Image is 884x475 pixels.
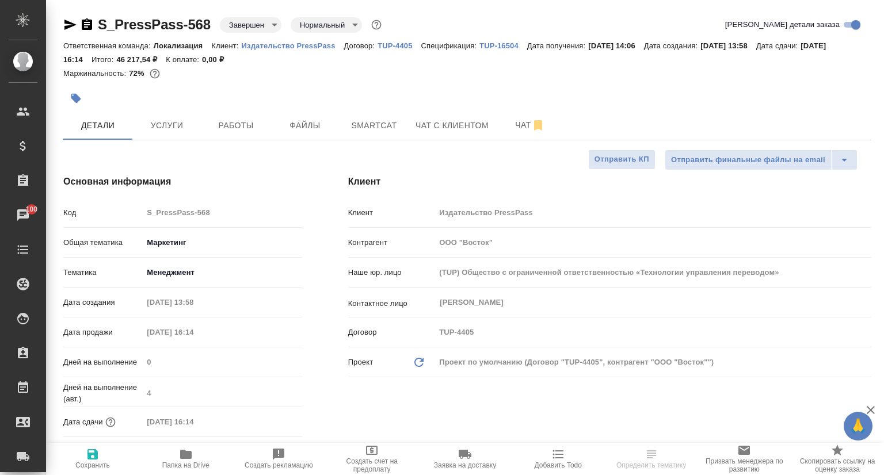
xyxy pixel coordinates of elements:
p: 46 217,54 ₽ [116,55,166,64]
p: Клиент: [211,41,241,50]
span: Услуги [139,118,195,133]
p: 72% [129,69,147,78]
p: Дата создания [63,297,143,308]
p: Клиент [348,207,436,219]
p: Локализация [154,41,212,50]
span: Работы [208,118,264,133]
p: Общая тематика [63,237,143,248]
span: [PERSON_NAME] детали заказа [725,19,840,30]
p: Тематика [63,267,143,278]
button: Создать рекламацию [233,443,326,475]
button: Призвать менеджера по развитию [698,443,791,475]
a: TUP-4405 [378,40,421,50]
div: Маркетинг [143,233,302,252]
span: Создать счет на предоплату [332,457,411,473]
button: Скопировать ссылку [80,18,94,32]
p: Наше юр. лицо [348,267,436,278]
a: S_PressPass-568 [98,17,211,32]
button: Нормальный [296,20,348,30]
p: Дней на выполнение (авт.) [63,382,143,405]
p: Издательство PressPass [242,41,344,50]
span: 🙏 [848,414,868,438]
span: Добавить Todo [535,461,582,469]
h4: Основная информация [63,175,302,189]
input: Пустое поле [435,264,871,281]
button: 🙏 [844,412,872,440]
input: Пустое поле [435,204,871,221]
span: Папка на Drive [162,461,209,469]
p: Дата сдачи: [756,41,801,50]
button: Папка на Drive [139,443,233,475]
p: Договор: [344,41,378,50]
span: Создать рекламацию [245,461,313,469]
p: TUP-16504 [479,41,527,50]
p: Дата получения: [527,41,588,50]
button: Скопировать ссылку для ЯМессенджера [63,18,77,32]
p: [DATE] 14:06 [588,41,644,50]
div: split button [665,150,858,170]
span: Детали [70,118,125,133]
p: Контактное лицо [348,298,436,309]
span: 100 [19,204,45,215]
p: К оплате: [166,55,202,64]
div: Завершен [291,17,362,33]
p: Дата сдачи [63,416,103,428]
button: Отправить финальные файлы на email [665,150,832,170]
input: Пустое поле [143,354,302,370]
button: Отправить КП [588,150,656,170]
span: Скопировать ссылку на оценку заказа [798,457,877,473]
span: Сохранить [75,461,110,469]
p: 0,00 ₽ [202,55,233,64]
button: Создать счет на предоплату [325,443,418,475]
a: Издательство PressPass [242,40,344,50]
p: Маржинальность: [63,69,129,78]
button: Заявка на доставку [418,443,512,475]
button: 10876.54 RUB; [147,66,162,81]
input: Пустое поле [143,204,302,221]
p: Итого: [92,55,116,64]
span: Призвать менеджера по развитию [704,457,784,473]
p: [DATE] 13:58 [700,41,756,50]
p: Ответственная команда: [63,41,154,50]
input: Пустое поле [143,294,243,311]
p: Спецификация: [421,41,479,50]
button: Скопировать ссылку на оценку заказа [791,443,884,475]
svg: Отписаться [531,118,545,132]
span: Отправить финальные файлы на email [671,154,825,167]
h4: Клиент [348,175,871,189]
p: Проект [348,357,374,368]
button: Если добавить услуги и заполнить их объемом, то дата рассчитается автоматически [103,415,118,430]
span: Файлы [277,118,333,133]
span: Отправить КП [595,153,649,166]
span: Определить тематику [616,461,686,469]
button: Сохранить [46,443,139,475]
button: Завершен [226,20,268,30]
div: Завершен [220,17,281,33]
p: Дней на выполнение [63,357,143,368]
input: Пустое поле [435,234,871,251]
p: Дата продажи [63,327,143,338]
button: Определить тематику [605,443,698,475]
button: Доп статусы указывают на важность/срочность заказа [369,17,384,32]
div: Проект по умолчанию (Договор "TUP-4405", контрагент "ООО "Восток"") [435,353,871,372]
p: TUP-4405 [378,41,421,50]
input: Пустое поле [143,324,243,340]
button: Добавить Todo [512,443,605,475]
a: 100 [3,201,43,229]
input: Пустое поле [435,324,871,340]
p: Дата создания: [644,41,700,50]
div: Менеджмент [143,263,302,282]
span: Smartcat [346,118,402,133]
input: Пустое поле [143,413,243,430]
button: Добавить тэг [63,86,89,111]
a: TUP-16504 [479,40,527,50]
input: Пустое поле [143,385,302,401]
p: Договор [348,327,436,338]
span: Заявка на доставку [434,461,496,469]
span: Чат [502,118,558,132]
span: Чат с клиентом [416,118,489,133]
p: Контрагент [348,237,436,248]
p: Код [63,207,143,219]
